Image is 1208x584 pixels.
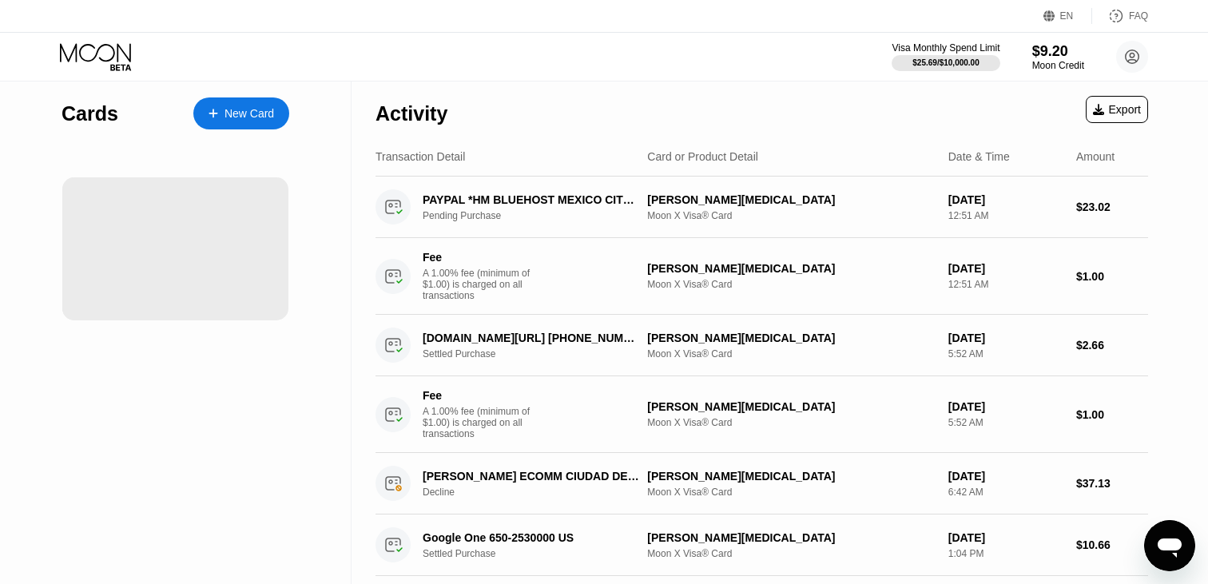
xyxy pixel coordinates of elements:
div: [DATE] [948,531,1063,544]
div: Card or Product Detail [647,150,758,163]
div: Moon Credit [1032,60,1084,71]
div: FeeA 1.00% fee (minimum of $1.00) is charged on all transactions[PERSON_NAME][MEDICAL_DATA]Moon X... [376,376,1148,453]
div: $2.66 [1076,339,1148,352]
div: Pending Purchase [423,210,656,221]
div: 5:52 AM [948,348,1063,360]
div: [DATE] [948,262,1063,275]
div: Date & Time [948,150,1010,163]
div: PAYPAL *HM BLUEHOST MEXICO CITY MX [423,193,639,206]
div: [DATE] [948,193,1063,206]
div: Google One 650-2530000 USSettled Purchase[PERSON_NAME][MEDICAL_DATA]Moon X Visa® Card[DATE]1:04 P... [376,514,1148,576]
div: Export [1093,103,1141,116]
div: $1.00 [1076,270,1148,283]
div: Moon X Visa® Card [647,548,935,559]
div: [DATE] [948,470,1063,483]
div: [DOMAIN_NAME][URL] [PHONE_NUMBER] USSettled Purchase[PERSON_NAME][MEDICAL_DATA]Moon X Visa® Card[... [376,315,1148,376]
div: [PERSON_NAME][MEDICAL_DATA] [647,262,935,275]
div: 1:04 PM [948,548,1063,559]
div: Activity [376,102,447,125]
div: [PERSON_NAME][MEDICAL_DATA] [647,332,935,344]
div: $37.13 [1076,477,1148,490]
div: [PERSON_NAME] ECOMM CIUDAD DE [GEOGRAPHIC_DATA]Decline[PERSON_NAME][MEDICAL_DATA]Moon X Visa® Car... [376,453,1148,514]
div: [DATE] [948,332,1063,344]
div: [PERSON_NAME][MEDICAL_DATA] [647,400,935,413]
div: 12:51 AM [948,210,1063,221]
div: Cards [62,102,118,125]
div: [PERSON_NAME][MEDICAL_DATA] [647,531,935,544]
div: Transaction Detail [376,150,465,163]
div: $9.20 [1032,43,1084,60]
div: FeeA 1.00% fee (minimum of $1.00) is charged on all transactions[PERSON_NAME][MEDICAL_DATA]Moon X... [376,238,1148,315]
div: Moon X Visa® Card [647,417,935,428]
div: Moon X Visa® Card [647,487,935,498]
div: [DATE] [948,400,1063,413]
div: Settled Purchase [423,548,656,559]
div: Moon X Visa® Card [647,279,935,290]
div: EN [1060,10,1074,22]
div: Google One 650-2530000 US [423,531,639,544]
div: $1.00 [1076,408,1148,421]
div: [PERSON_NAME][MEDICAL_DATA] [647,470,935,483]
div: 6:42 AM [948,487,1063,498]
div: Amount [1076,150,1115,163]
div: Moon X Visa® Card [647,210,935,221]
div: 12:51 AM [948,279,1063,290]
div: $23.02 [1076,201,1148,213]
div: Export [1086,96,1148,123]
div: Fee [423,389,534,402]
div: New Card [225,107,274,121]
div: A 1.00% fee (minimum of $1.00) is charged on all transactions [423,406,542,439]
div: [DOMAIN_NAME][URL] [PHONE_NUMBER] US [423,332,639,344]
div: $10.66 [1076,538,1148,551]
iframe: Button to launch messaging window [1144,520,1195,571]
div: Moon X Visa® Card [647,348,935,360]
div: New Card [193,97,289,129]
div: EN [1043,8,1092,24]
div: [PERSON_NAME] ECOMM CIUDAD DE [GEOGRAPHIC_DATA] [423,470,639,483]
div: A 1.00% fee (minimum of $1.00) is charged on all transactions [423,268,542,301]
div: Visa Monthly Spend Limit$25.69/$10,000.00 [892,42,999,71]
div: Decline [423,487,656,498]
div: FAQ [1092,8,1148,24]
div: PAYPAL *HM BLUEHOST MEXICO CITY MXPending Purchase[PERSON_NAME][MEDICAL_DATA]Moon X Visa® Card[DA... [376,177,1148,238]
div: Fee [423,251,534,264]
div: FAQ [1129,10,1148,22]
div: Settled Purchase [423,348,656,360]
div: Visa Monthly Spend Limit [892,42,999,54]
div: 5:52 AM [948,417,1063,428]
div: $25.69 / $10,000.00 [912,58,979,67]
div: [PERSON_NAME][MEDICAL_DATA] [647,193,935,206]
div: $9.20Moon Credit [1032,43,1084,71]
